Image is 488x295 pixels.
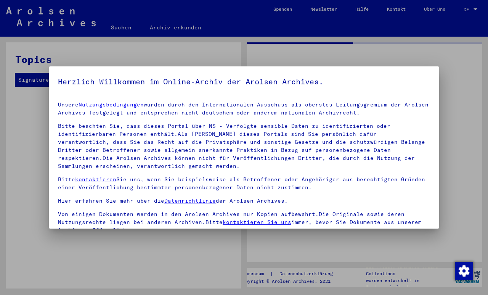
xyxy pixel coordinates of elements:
[75,176,116,183] a: kontaktieren
[455,262,473,280] img: Zustimmung ändern
[454,261,473,280] div: Zustimmung ändern
[223,219,291,226] a: kontaktieren Sie uns
[58,210,430,234] p: Von einigen Dokumenten werden in den Arolsen Archives nur Kopien aufbewahrt.Die Originale sowie d...
[58,176,430,192] p: Bitte Sie uns, wenn Sie beispielsweise als Betroffener oder Angehöriger aus berechtigten Gründen ...
[58,101,430,117] p: Unsere wurden durch den Internationalen Ausschuss als oberstes Leitungsgremium der Arolsen Archiv...
[79,101,144,108] a: Nutzungsbedingungen
[58,76,430,88] h5: Herzlich Willkommen im Online-Archiv der Arolsen Archives.
[164,197,216,204] a: Datenrichtlinie
[58,197,430,205] p: Hier erfahren Sie mehr über die der Arolsen Archives.
[58,122,430,170] p: Bitte beachten Sie, dass dieses Portal über NS - Verfolgte sensible Daten zu identifizierten oder...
